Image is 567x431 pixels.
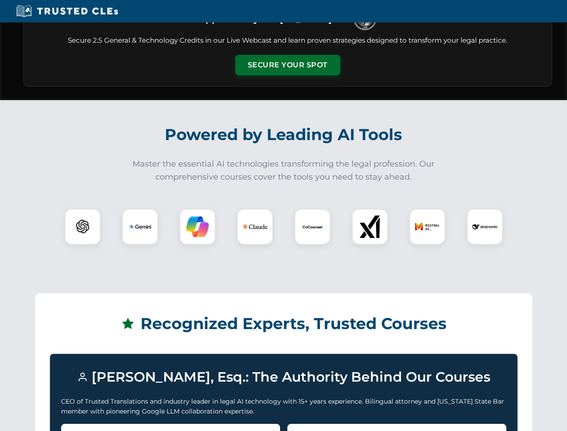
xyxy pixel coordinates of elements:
[186,215,209,238] img: Copilot Logo
[35,35,541,46] p: Secure 2.5 General & Technology Credits in our Live Webcast and learn proven strategies designed ...
[409,209,445,245] div: Mistral AI
[301,215,324,238] img: CoCounsel Logo
[242,214,268,239] img: Claude Logo
[235,55,340,75] button: Secure Your Spot
[472,214,497,239] img: DeepSeek Logo
[127,158,441,184] p: Master the essential AI technologies transforming the legal profession. Our comprehensive courses...
[35,119,532,150] h2: Powered by Leading AI Tools
[61,365,506,389] h3: [PERSON_NAME], Esq.: The Authority Behind Our Courses
[65,209,101,245] div: ChatGPT
[467,209,503,245] div: DeepSeek
[180,209,215,245] div: Copilot
[122,209,158,245] div: Gemini
[61,396,506,417] p: CEO of Trusted Translations and industry leader in legal AI technology with 15+ years experience....
[359,215,381,238] img: xAI Logo
[50,308,518,339] h2: Recognized Experts, Trusted Courses
[237,209,273,245] div: Claude
[129,215,151,238] img: Gemini Logo
[13,4,121,18] img: Trusted CLEs
[70,214,96,240] img: ChatGPT Logo
[294,209,330,245] div: CoCounsel
[415,214,440,239] img: Mistral AI Logo
[352,209,388,245] div: xAI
